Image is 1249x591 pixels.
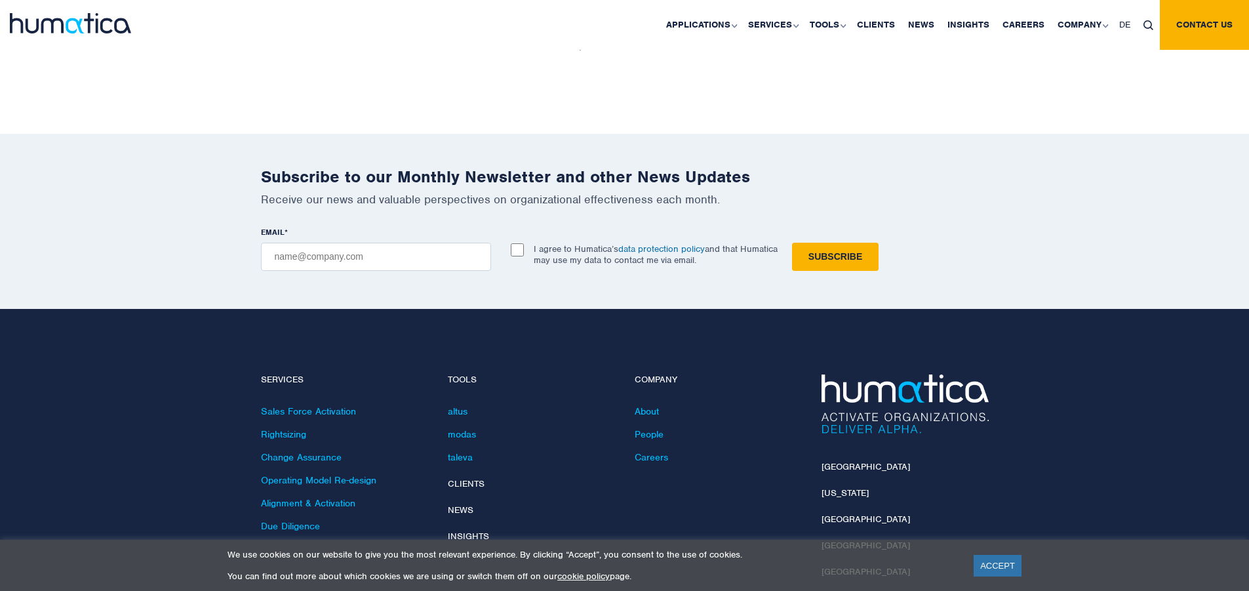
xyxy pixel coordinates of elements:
a: cookie policy [557,571,610,582]
img: Humatica [822,375,989,434]
p: Receive our news and valuable perspectives on organizational effectiveness each month. [261,192,989,207]
a: Change Assurance [261,451,342,463]
a: News [448,504,473,516]
a: People [635,428,664,440]
a: modas [448,428,476,440]
h2: Subscribe to our Monthly Newsletter and other News Updates [261,167,989,187]
a: [US_STATE] [822,487,869,499]
img: logo [10,13,131,33]
a: Rightsizing [261,428,306,440]
h4: Services [261,375,428,386]
a: Due Diligence [261,520,320,532]
input: name@company.com [261,243,491,271]
a: Careers [635,451,668,463]
span: EMAIL [261,227,285,237]
a: Clients [448,478,485,489]
span: DE [1119,19,1130,30]
a: data protection policy [618,243,705,255]
h4: Company [635,375,802,386]
a: taleva [448,451,473,463]
input: I agree to Humatica’sdata protection policyand that Humatica may use my data to contact me via em... [511,243,524,256]
a: Sales Force Activation [261,405,356,417]
p: You can find out more about which cookies we are using or switch them off on our page. [228,571,957,582]
h4: Tools [448,375,615,386]
a: Insights [448,531,489,542]
img: search_icon [1143,20,1153,30]
a: About [635,405,659,417]
a: [GEOGRAPHIC_DATA] [822,461,910,472]
a: [GEOGRAPHIC_DATA] [822,514,910,525]
input: Subscribe [792,243,879,271]
a: altus [448,405,467,417]
a: ACCEPT [974,555,1021,577]
a: Operating Model Re-design [261,474,376,486]
p: I agree to Humatica’s and that Humatica may use my data to contact me via email. [534,243,778,266]
a: Alignment & Activation [261,497,355,509]
p: We use cookies on our website to give you the most relevant experience. By clicking “Accept”, you... [228,549,957,560]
